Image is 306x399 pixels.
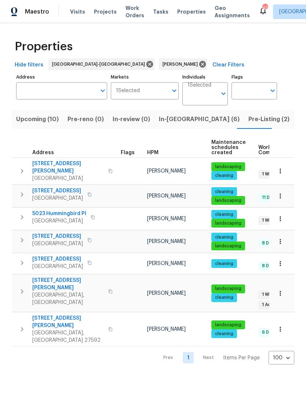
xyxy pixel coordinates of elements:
span: Visits [70,8,85,15]
span: landscaping [212,243,244,249]
span: [GEOGRAPHIC_DATA] [32,217,86,225]
button: Open [267,86,278,96]
nav: Pagination Navigation [156,351,294,364]
span: Properties [177,8,206,15]
span: Properties [15,43,73,50]
span: HPM [147,150,159,155]
div: 100 [269,348,294,367]
span: [GEOGRAPHIC_DATA] [32,240,83,247]
span: 1 Selected [187,82,211,88]
span: [STREET_ADDRESS] [32,187,83,195]
span: Upcoming (10) [16,114,59,124]
span: landscaping [212,322,244,328]
span: 11 Done [259,195,281,201]
span: 5023 Hummingbird Pl [32,210,86,217]
span: Projects [94,8,117,15]
button: Open [169,86,179,96]
span: [PERSON_NAME] [147,291,186,296]
span: Flags [121,150,135,155]
span: landscaping [212,220,244,226]
span: cleaning [212,261,236,267]
span: Pre-Listing (2) [248,114,289,124]
p: Items Per Page [223,354,260,362]
span: [GEOGRAPHIC_DATA], [GEOGRAPHIC_DATA] 27592 [32,329,104,344]
button: Hide filters [12,58,46,72]
span: [STREET_ADDRESS][PERSON_NAME] [32,315,104,329]
label: Markets [111,75,179,79]
span: Work Orders [125,4,144,19]
span: cleaning [212,211,236,218]
span: 1 WIP [259,217,276,224]
span: landscaping [212,164,244,170]
span: Hide filters [15,61,43,70]
label: Flags [232,75,277,79]
span: [PERSON_NAME] [147,193,186,199]
span: [STREET_ADDRESS][PERSON_NAME] [32,277,104,291]
button: Clear Filters [210,58,247,72]
span: In-[GEOGRAPHIC_DATA] (6) [159,114,240,124]
span: 6 Done [259,329,280,335]
span: Maestro [25,8,49,15]
span: [PERSON_NAME] [147,327,186,332]
span: Pre-reno (0) [68,114,104,124]
label: Individuals [182,75,228,79]
span: Geo Assignments [215,4,250,19]
span: 8 Done [259,263,280,269]
span: [GEOGRAPHIC_DATA] [32,263,83,270]
div: [PERSON_NAME] [159,58,207,70]
span: [PERSON_NAME] [147,216,186,221]
div: [GEOGRAPHIC_DATA]-[GEOGRAPHIC_DATA] [48,58,154,70]
span: 1 WIP [259,171,276,177]
span: landscaping [212,286,244,292]
span: cleaning [212,173,236,179]
span: [PERSON_NAME] [147,239,186,244]
span: 1 Accepted [259,302,290,308]
span: In-review (0) [113,114,150,124]
span: [GEOGRAPHIC_DATA]-[GEOGRAPHIC_DATA] [52,61,148,68]
span: 1 WIP [259,291,276,298]
span: cleaning [212,331,236,337]
span: [GEOGRAPHIC_DATA] [32,195,83,202]
span: [PERSON_NAME] [147,168,186,174]
span: [STREET_ADDRESS] [32,233,83,240]
span: Clear Filters [212,61,244,70]
span: [STREET_ADDRESS] [32,255,83,263]
span: 1 Selected [116,88,140,94]
span: [GEOGRAPHIC_DATA] [32,175,104,182]
div: 42 [262,4,267,12]
span: Address [32,150,54,155]
span: cleaning [212,294,236,301]
label: Address [16,75,107,79]
a: Goto page 1 [183,352,194,363]
span: [GEOGRAPHIC_DATA], [GEOGRAPHIC_DATA] [32,291,104,306]
span: Tasks [153,9,168,14]
button: Open [98,86,108,96]
span: [PERSON_NAME] [147,261,186,266]
span: Maintenance schedules created [211,140,246,155]
button: Open [218,88,229,99]
span: Work Order Completion [258,145,305,155]
span: cleaning [212,234,236,240]
span: cleaning [212,189,236,195]
span: 8 Done [259,240,280,246]
span: [PERSON_NAME] [163,61,201,68]
span: [STREET_ADDRESS][PERSON_NAME] [32,160,104,175]
span: landscaping [212,197,244,204]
